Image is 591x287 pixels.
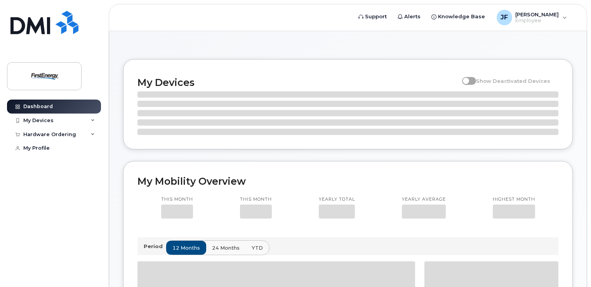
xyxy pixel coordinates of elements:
p: Yearly total [319,196,355,203]
p: This month [161,196,193,203]
p: Highest month [493,196,535,203]
p: This month [240,196,272,203]
p: Yearly average [402,196,446,203]
p: Period [144,243,166,250]
h2: My Mobility Overview [137,175,558,187]
span: Show Deactivated Devices [476,78,550,84]
h2: My Devices [137,77,458,88]
input: Show Deactivated Devices [462,73,468,80]
span: 24 months [212,244,240,252]
span: YTD [252,244,263,252]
